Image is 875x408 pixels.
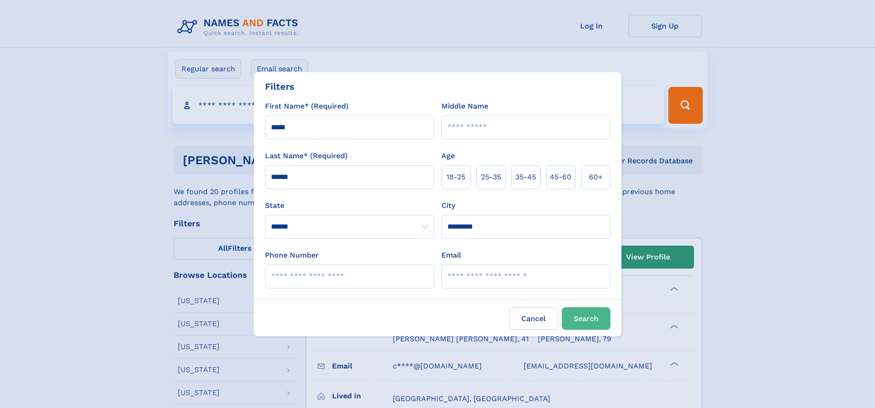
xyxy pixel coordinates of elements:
[265,150,348,161] label: Last Name* (Required)
[562,307,610,330] button: Search
[265,250,319,261] label: Phone Number
[550,172,571,183] span: 45‑60
[446,172,465,183] span: 18‑25
[509,307,558,330] label: Cancel
[441,250,461,261] label: Email
[515,172,536,183] span: 35‑45
[441,200,455,211] label: City
[441,150,455,161] label: Age
[441,101,488,112] label: Middle Name
[265,101,349,112] label: First Name* (Required)
[589,172,603,183] span: 60+
[265,80,294,93] div: Filters
[481,172,501,183] span: 25‑35
[265,200,434,211] label: State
